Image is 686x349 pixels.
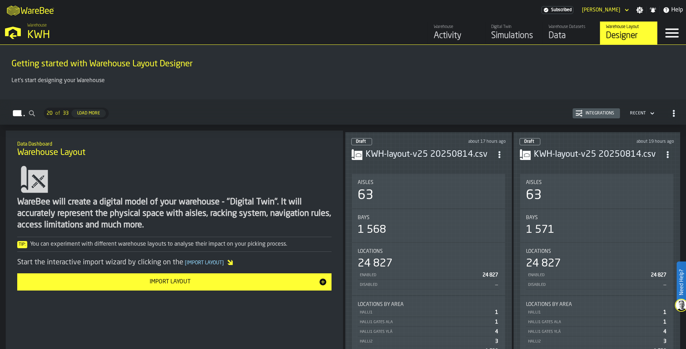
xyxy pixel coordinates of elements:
span: 1 [495,320,498,325]
span: Locations [526,249,551,254]
span: Draft [356,140,366,144]
a: link-to-/wh/i/4fb45246-3b77-4bb5-b880-c337c3c5facb/designer [600,22,657,44]
div: Title [526,249,668,254]
a: link-to-/wh/i/4fb45246-3b77-4bb5-b880-c337c3c5facb/simulations [485,22,542,44]
span: Import Layout [183,260,225,265]
div: 1 571 [526,223,554,236]
div: status-0 2 [520,138,540,145]
div: 63 [526,188,542,203]
div: DropdownMenuValue-4 [630,111,646,116]
div: Updated: 19/08/2025, 18.04.54 Created: 19/08/2025, 17.57.08 [440,139,506,144]
span: 24 827 [651,273,666,278]
span: Locations by Area [526,302,572,307]
div: StatList-item-HALLI1 GATES YLÄ [526,327,668,336]
span: 4 [663,329,666,334]
div: title-Getting started with Warehouse Layout Designer [6,51,680,76]
div: Title [526,180,668,185]
span: — [495,282,498,287]
div: StatList-item-HALLI1 GATES ALA [526,317,668,327]
div: DropdownMenuValue-Mikael Svennas [582,7,620,13]
div: KWH [27,29,221,42]
div: ButtonLoadMore-Load More-Prev-First-Last [41,108,112,119]
div: Title [358,249,499,254]
div: You can experiment with different warehouse layouts to analyse their impact on your picking process. [17,240,332,249]
div: StatList-item-Enabled [526,270,668,280]
div: Title [358,180,499,185]
div: Activity [434,30,479,42]
div: 24 827 [358,257,393,270]
div: Disabled [359,283,492,287]
div: Data [549,30,594,42]
div: Enabled [527,273,648,278]
label: Need Help? [677,262,685,302]
span: 4 [495,329,498,334]
div: 1 568 [358,223,386,236]
button: button-Load More [71,109,106,117]
div: StatList-item-HALLI1 GATES ALA [358,317,499,327]
a: link-to-/wh/i/4fb45246-3b77-4bb5-b880-c337c3c5facb/feed/ [428,22,485,44]
div: Integrations [583,111,617,116]
span: [ [185,260,187,265]
div: Title [526,215,668,221]
button: button-Import Layout [17,273,332,291]
div: HALLI1 GATES ALA [527,320,661,325]
span: 1 [663,310,666,315]
div: Title [358,215,499,221]
span: Bays [526,215,538,221]
label: button-toggle-Notifications [647,6,659,14]
span: Draft [524,140,534,144]
div: stat-Aisles [520,174,673,208]
div: Simulations [491,30,537,42]
span: 1 [495,310,498,315]
div: 24 827 [526,257,561,270]
h2: Sub Title [11,57,675,58]
div: Title [358,302,499,307]
a: link-to-/wh/i/4fb45246-3b77-4bb5-b880-c337c3c5facb/settings/billing [541,6,573,14]
span: Aisles [358,180,373,185]
div: HALLI1 [359,310,492,315]
div: StatList-item-HALLI1 [358,307,499,317]
span: 33 [63,110,69,116]
div: DropdownMenuValue-Mikael Svennas [579,6,630,14]
div: stat-Locations [352,243,505,295]
label: button-toggle-Menu [658,22,686,44]
p: Let's start designing your Warehouse [11,76,675,85]
span: of [55,110,60,116]
div: HALLI2 [359,339,492,344]
div: StatList-item-HALLI1 [526,307,668,317]
span: Bays [358,215,370,221]
div: StatList-item-Disabled [358,280,499,289]
span: 20 [47,110,52,116]
span: Locations by Area [358,302,404,307]
label: button-toggle-Help [660,6,686,14]
div: stat-Bays [520,209,673,242]
div: HALLI1 GATES YLÄ [359,330,492,334]
button: button-Integrations [573,108,620,118]
div: Enabled [359,273,480,278]
div: Load More [74,111,103,116]
span: Warehouse Layout [17,147,85,159]
div: WareBee will create a digital model of your warehouse - "Digital Twin". It will accurately repres... [17,197,332,231]
span: Subscribed [551,8,572,13]
span: 3 [495,339,498,344]
div: stat-Bays [352,209,505,242]
span: Tip: [17,241,27,248]
div: 63 [358,188,373,203]
h3: KWH-layout-v25 20250814.csv [534,149,661,160]
span: Warehouse [27,23,47,28]
div: stat-Locations [520,243,673,295]
div: StatList-item-Disabled [526,280,668,289]
div: Import Layout [22,278,319,286]
span: 3 [663,339,666,344]
div: Warehouse Layout [606,24,652,29]
div: StatList-item-HALLI2 [526,336,668,346]
div: Menu Subscription [541,6,573,14]
div: HALLI2 [527,339,661,344]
